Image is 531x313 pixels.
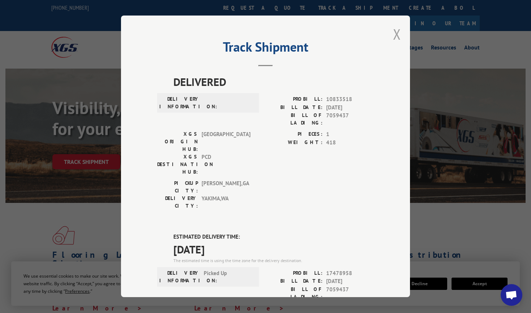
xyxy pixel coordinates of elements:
[173,233,374,241] label: ESTIMATED DELIVERY TIME:
[265,269,323,278] label: PROBILL:
[265,95,323,104] label: PROBILL:
[157,153,198,176] label: XGS DESTINATION HUB:
[173,257,374,264] div: The estimated time is using the time zone for the delivery destination.
[501,284,522,306] div: Open chat
[173,241,374,257] span: [DATE]
[265,104,323,112] label: BILL DATE:
[326,130,374,139] span: 1
[265,112,323,127] label: BILL OF LADING:
[326,286,374,301] span: 7059437
[173,74,374,90] span: DELIVERED
[326,277,374,286] span: [DATE]
[202,153,250,176] span: PCD
[326,139,374,147] span: 418
[157,179,198,195] label: PICKUP CITY:
[265,277,323,286] label: BILL DATE:
[326,112,374,127] span: 7059437
[265,286,323,301] label: BILL OF LADING:
[326,95,374,104] span: 10833518
[326,104,374,112] span: [DATE]
[393,25,401,44] button: Close modal
[204,269,252,284] span: Picked Up
[159,95,200,110] label: DELIVERY INFORMATION:
[157,130,198,153] label: XGS ORIGIN HUB:
[265,139,323,147] label: WEIGHT:
[157,195,198,210] label: DELIVERY CITY:
[202,195,250,210] span: YAKIMA , WA
[265,130,323,139] label: PIECES:
[157,42,374,56] h2: Track Shipment
[159,269,200,284] label: DELIVERY INFORMATION:
[326,269,374,278] span: 17478958
[202,179,250,195] span: [PERSON_NAME] , GA
[202,130,250,153] span: [GEOGRAPHIC_DATA]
